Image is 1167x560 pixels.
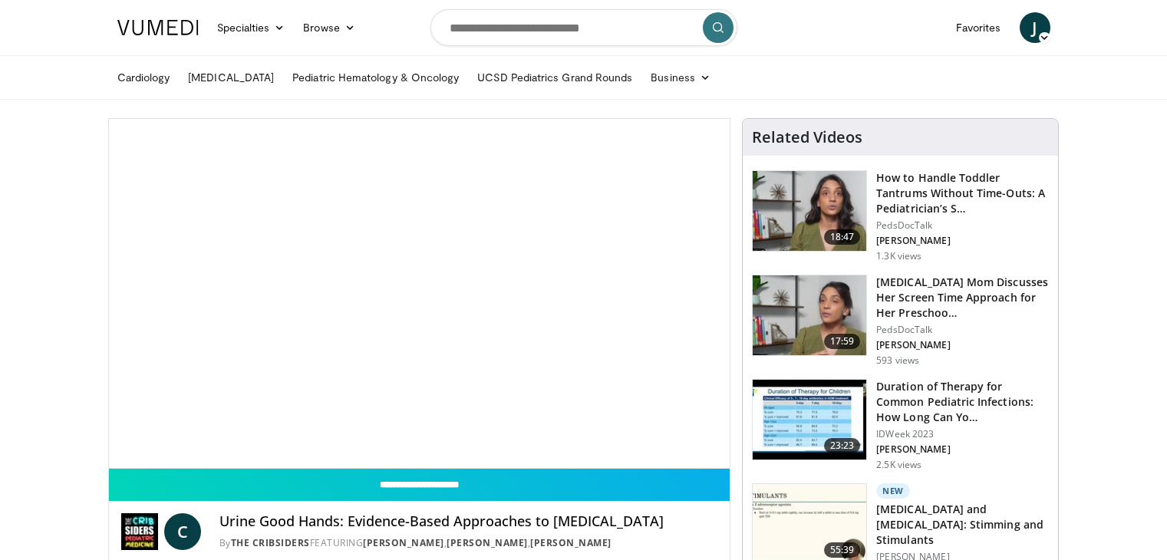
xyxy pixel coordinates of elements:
[447,536,528,549] a: [PERSON_NAME]
[824,542,861,558] span: 55:39
[164,513,201,550] a: C
[947,12,1010,43] a: Favorites
[108,62,180,93] a: Cardiology
[876,443,1049,456] p: [PERSON_NAME]
[876,324,1049,336] p: PedsDocTalk
[752,128,862,147] h4: Related Videos
[876,339,1049,351] p: [PERSON_NAME]
[219,536,718,550] div: By FEATURING , ,
[876,170,1049,216] h3: How to Handle Toddler Tantrums Without Time-Outs: A Pediatrician’s S…
[753,171,866,251] img: 50ea502b-14b0-43c2-900c-1755f08e888a.150x105_q85_crop-smart_upscale.jpg
[876,459,921,471] p: 2.5K views
[430,9,737,46] input: Search topics, interventions
[753,380,866,460] img: e1c5528f-ea3e-4198-aec8-51b2a8490044.150x105_q85_crop-smart_upscale.jpg
[876,235,1049,247] p: [PERSON_NAME]
[876,502,1049,548] h3: [MEDICAL_DATA] and [MEDICAL_DATA]: Stimming and Stimulants
[109,119,730,469] video-js: Video Player
[283,62,468,93] a: Pediatric Hematology & Oncology
[179,62,283,93] a: [MEDICAL_DATA]
[117,20,199,35] img: VuMedi Logo
[231,536,310,549] a: The Cribsiders
[530,536,612,549] a: [PERSON_NAME]
[752,275,1049,367] a: 17:59 [MEDICAL_DATA] Mom Discusses Her Screen Time Approach for Her Preschoo… PedsDocTalk [PERSON...
[752,379,1049,471] a: 23:23 Duration of Therapy for Common Pediatric Infections: How Long Can Yo… IDWeek 2023 [PERSON_N...
[121,513,158,550] img: The Cribsiders
[641,62,720,93] a: Business
[824,438,861,453] span: 23:23
[824,334,861,349] span: 17:59
[876,219,1049,232] p: PedsDocTalk
[219,513,718,530] h4: Urine Good Hands: Evidence-Based Approaches to [MEDICAL_DATA]
[294,12,364,43] a: Browse
[876,275,1049,321] h3: [MEDICAL_DATA] Mom Discusses Her Screen Time Approach for Her Preschoo…
[752,170,1049,262] a: 18:47 How to Handle Toddler Tantrums Without Time-Outs: A Pediatrician’s S… PedsDocTalk [PERSON_N...
[363,536,444,549] a: [PERSON_NAME]
[1020,12,1050,43] a: J
[876,250,921,262] p: 1.3K views
[876,428,1049,440] p: IDWeek 2023
[876,379,1049,425] h3: Duration of Therapy for Common Pediatric Infections: How Long Can Yo…
[468,62,641,93] a: UCSD Pediatrics Grand Rounds
[753,275,866,355] img: 545bfb05-4c46-43eb-a600-77e1c8216bd9.150x105_q85_crop-smart_upscale.jpg
[876,354,919,367] p: 593 views
[208,12,295,43] a: Specialties
[876,483,910,499] p: New
[824,229,861,245] span: 18:47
